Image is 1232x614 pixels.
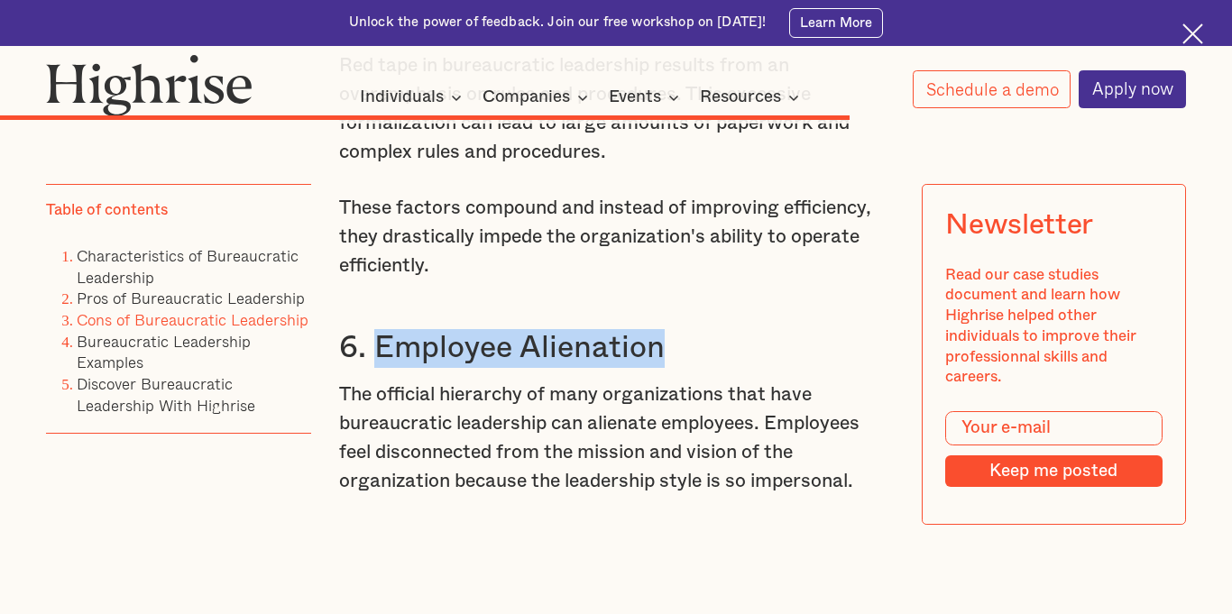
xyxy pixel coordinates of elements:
div: Individuals [360,87,467,108]
div: Unlock the power of feedback. Join our free workshop on [DATE]! [349,14,766,32]
div: Events [609,87,685,108]
a: Characteristics of Bureaucratic Leadership [77,243,299,289]
p: These factors compound and instead of improving efficiency, they drastically impede the organizat... [339,194,893,280]
div: Companies [483,87,570,108]
a: Bureaucratic Leadership Examples [77,329,251,375]
div: Companies [483,87,593,108]
a: Schedule a demo [913,70,1071,108]
input: Your e-mail [945,411,1162,445]
p: ‍ [339,523,893,552]
div: Events [609,87,661,108]
h3: 6. Employee Alienation [339,329,893,368]
a: Discover Bureaucratic Leadership With Highrise [77,372,255,418]
div: Individuals [360,87,444,108]
div: Newsletter [945,209,1093,243]
form: Modal Form [945,411,1162,488]
input: Keep me posted [945,455,1162,488]
a: Learn More [789,8,883,38]
img: Highrise logo [46,54,252,116]
p: The official hierarchy of many organizations that have bureaucratic leadership can alienate emplo... [339,380,893,496]
a: Cons of Bureaucratic Leadership [77,308,308,333]
div: Table of contents [46,201,168,222]
a: Apply now [1079,70,1186,108]
div: Read our case studies document and learn how Highrise helped other individuals to improve their p... [945,265,1162,388]
a: Pros of Bureaucratic Leadership [77,287,305,311]
div: Resources [700,87,781,108]
img: Cross icon [1182,23,1203,44]
div: Resources [700,87,804,108]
